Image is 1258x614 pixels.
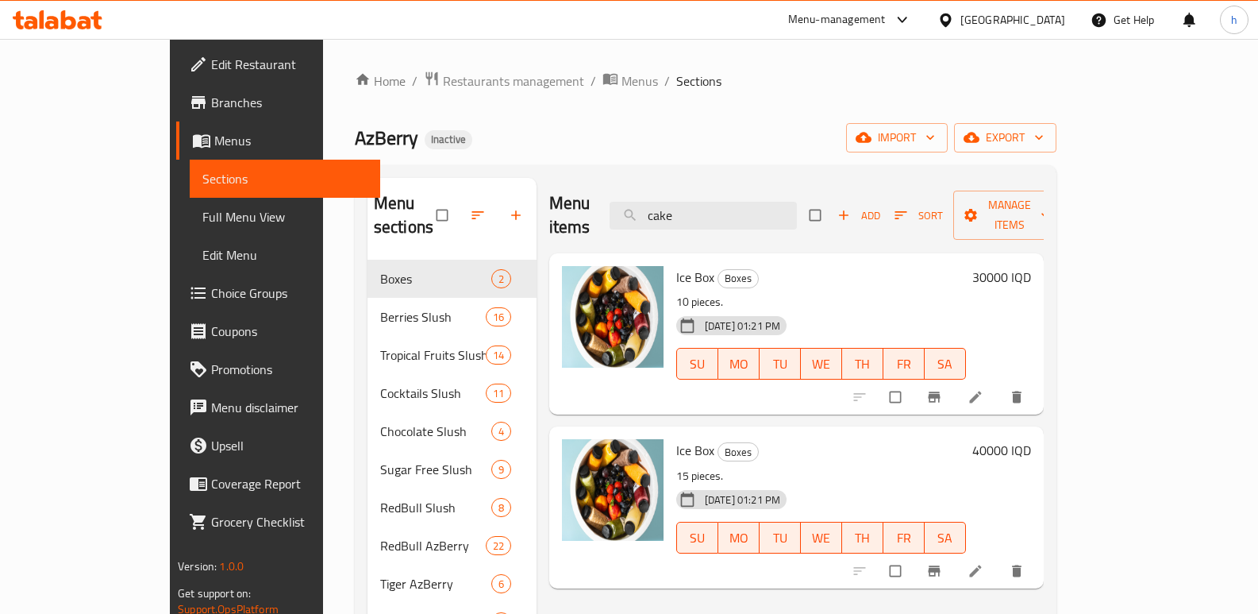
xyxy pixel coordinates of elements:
button: delete [999,554,1037,589]
span: Ice Box [676,265,714,289]
span: 4 [492,424,510,439]
div: Chocolate Slush4 [367,412,537,450]
span: h [1231,11,1237,29]
h6: 40000 IQD [972,439,1031,461]
button: TH [842,522,883,554]
button: WE [801,348,842,380]
span: MO [725,353,753,376]
img: Ice Box [562,266,664,368]
div: items [486,307,511,326]
div: Tropical Fruits Slush14 [367,336,537,374]
span: FR [890,527,918,550]
a: Edit Restaurant [176,45,380,83]
span: Ice Box [676,438,714,462]
span: Sort sections [460,198,498,233]
button: WE [801,522,842,554]
span: 16 [487,310,510,325]
span: Restaurants management [443,71,584,91]
button: Manage items [953,191,1066,240]
span: Coupons [211,322,367,341]
button: TU [760,522,801,554]
button: SA [925,348,966,380]
span: WE [807,353,836,376]
span: Menus [214,131,367,150]
span: Sugar Free Slush [380,460,491,479]
button: SU [676,522,718,554]
span: Boxes [718,443,758,461]
button: Branch-specific-item [917,554,955,589]
div: Boxes [717,442,759,461]
a: Menus [602,71,658,91]
h2: Menu sections [374,191,437,239]
span: Sections [202,169,367,188]
span: SU [683,353,712,376]
span: Upsell [211,436,367,455]
span: Promotions [211,360,367,379]
span: Choice Groups [211,284,367,303]
span: [DATE] 01:21 PM [698,319,787,334]
span: SU [683,527,712,550]
span: Select to update [880,556,914,586]
button: SU [676,348,718,380]
span: 14 [487,348,510,363]
span: RedBull AzBerry [380,536,486,555]
div: Boxes [717,269,759,288]
span: Manage items [966,195,1053,235]
a: Menu disclaimer [176,388,380,427]
div: RedBull Slush8 [367,488,537,527]
div: Tiger AzBerry6 [367,565,537,603]
a: Branches [176,83,380,122]
span: Version: [178,556,217,577]
span: Menus [621,71,658,91]
span: Select all sections [427,200,460,230]
span: Boxes [718,269,758,288]
li: / [412,71,417,91]
span: 1.0.0 [219,556,244,577]
span: SA [931,353,960,376]
button: Add [833,203,884,228]
span: [DATE] 01:21 PM [698,492,787,508]
div: items [486,384,511,403]
a: Restaurants management [424,71,584,91]
button: Sort [891,203,947,228]
span: Boxes [380,269,491,288]
a: Coupons [176,312,380,350]
div: items [491,422,511,441]
a: Upsell [176,427,380,465]
span: TH [848,353,877,376]
a: Home [355,71,406,91]
div: Boxes2 [367,260,537,298]
span: Menu disclaimer [211,398,367,417]
button: Branch-specific-item [917,380,955,415]
div: Cocktails Slush11 [367,374,537,412]
div: Inactive [425,130,472,149]
span: WE [807,527,836,550]
span: Tropical Fruits Slush [380,346,486,365]
button: delete [999,380,1037,415]
button: import [846,123,948,153]
a: Coverage Report [176,465,380,503]
button: TH [842,348,883,380]
div: Menu-management [788,10,886,29]
div: [GEOGRAPHIC_DATA] [960,11,1065,29]
span: 22 [487,539,510,554]
li: / [591,71,596,91]
a: Grocery Checklist [176,503,380,541]
div: Sugar Free Slush9 [367,450,537,488]
div: RedBull AzBerry22 [367,527,537,565]
span: 11 [487,386,510,401]
nav: breadcrumb [355,71,1056,91]
span: Add [837,207,880,225]
span: TU [766,527,794,550]
div: Berries Slush16 [367,298,537,336]
span: Chocolate Slush [380,422,491,441]
span: Sort [894,207,943,225]
span: 9 [492,462,510,477]
button: MO [718,522,760,554]
span: TH [848,527,877,550]
input: search [610,202,797,230]
span: Berries Slush [380,307,486,326]
h2: Menu items [549,191,591,239]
